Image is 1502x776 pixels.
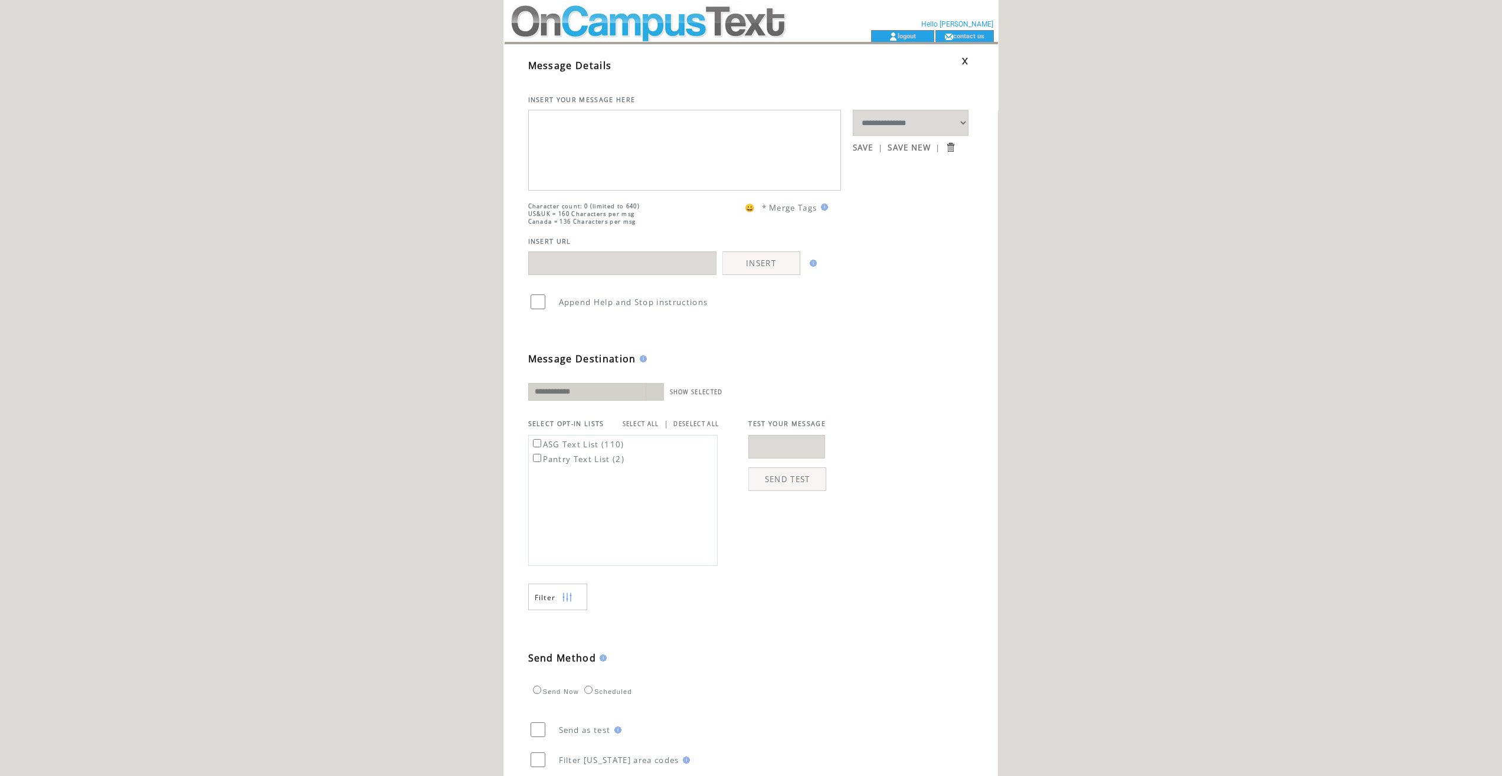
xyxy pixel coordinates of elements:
input: Pantry Text List (2) [533,454,541,462]
img: help.gif [611,726,621,734]
a: logout [898,32,916,40]
img: help.gif [636,355,647,362]
span: | [935,142,940,153]
span: Message Destination [528,352,636,365]
span: TEST YOUR MESSAGE [748,420,826,428]
span: INSERT YOUR MESSAGE HERE [528,96,636,104]
label: Pantry Text List (2) [531,454,625,464]
img: contact_us_icon.gif [944,32,953,41]
span: * Merge Tags [762,202,817,213]
a: DESELECT ALL [673,420,719,428]
span: SELECT OPT-IN LISTS [528,420,604,428]
a: SELECT ALL [623,420,659,428]
span: US&UK = 160 Characters per msg [528,210,635,218]
a: SEND TEST [748,467,826,491]
span: | [664,418,669,429]
span: INSERT URL [528,237,571,245]
img: help.gif [596,654,607,662]
label: Scheduled [581,688,632,695]
img: filters.png [562,584,572,611]
span: Hello [PERSON_NAME] [921,20,993,28]
a: INSERT [722,251,800,275]
span: Append Help and Stop instructions [559,297,708,307]
img: account_icon.gif [889,32,898,41]
span: Send Method [528,651,597,664]
span: | [878,142,883,153]
span: Send as test [559,725,611,735]
label: Send Now [530,688,579,695]
span: 😀 [745,202,755,213]
input: Send Now [533,686,541,694]
span: Message Details [528,59,612,72]
input: Scheduled [584,686,593,694]
span: Show filters [535,592,556,603]
input: ASG Text List (110) [533,439,541,447]
img: help.gif [817,204,828,211]
span: Canada = 136 Characters per msg [528,218,636,225]
label: ASG Text List (110) [531,439,624,450]
input: Submit [945,142,956,153]
a: SHOW SELECTED [670,388,723,396]
a: SAVE NEW [888,142,931,153]
img: help.gif [806,260,817,267]
a: contact us [953,32,984,40]
span: Character count: 0 (limited to 640) [528,202,640,210]
a: SAVE [853,142,873,153]
img: help.gif [679,757,690,764]
a: Filter [528,584,587,610]
span: Filter [US_STATE] area codes [559,755,679,765]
